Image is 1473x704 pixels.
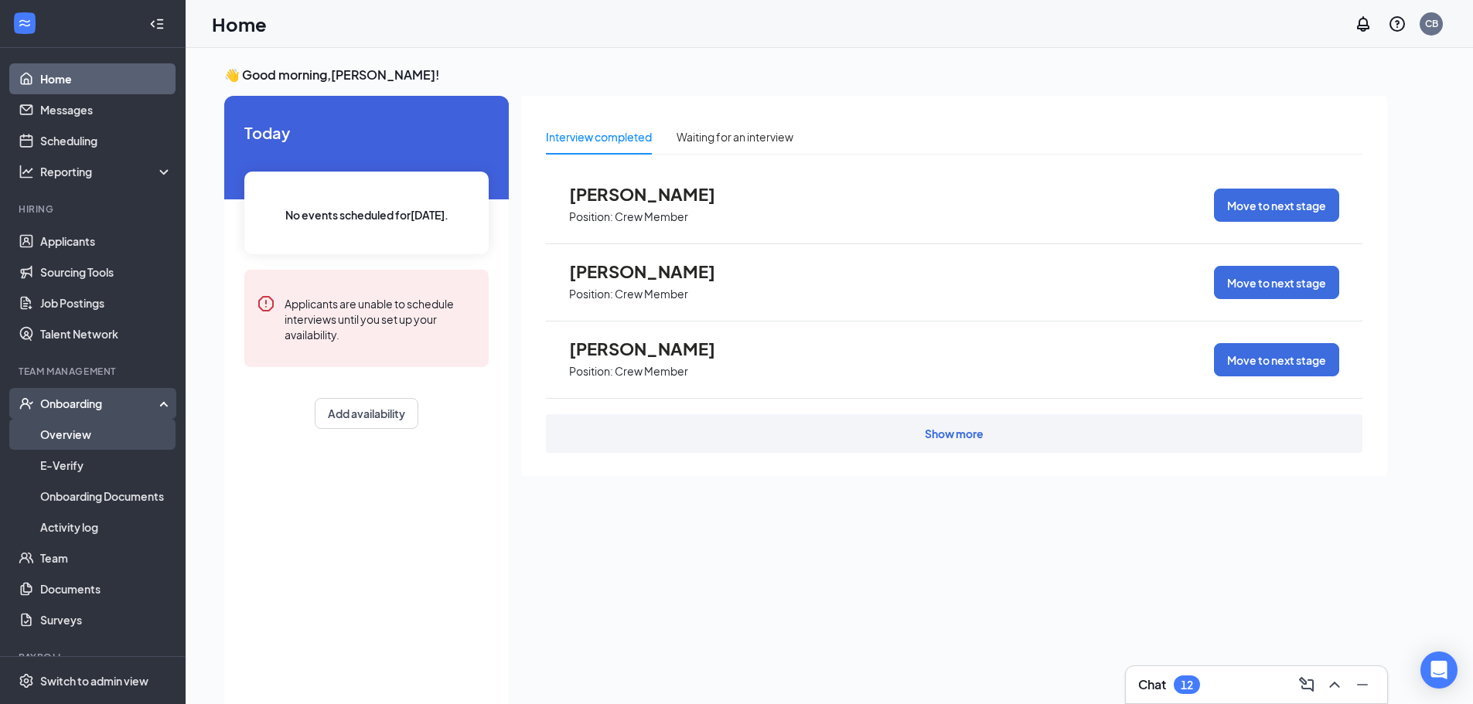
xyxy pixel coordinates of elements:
svg: ChevronUp [1325,675,1344,694]
a: E-Verify [40,450,172,481]
div: Payroll [19,651,169,664]
div: Team Management [19,365,169,378]
p: Crew Member [615,364,688,379]
svg: ComposeMessage [1297,675,1316,694]
h3: 👋 Good morning, [PERSON_NAME] ! [224,66,1387,83]
div: Reporting [40,164,173,179]
p: Crew Member [615,287,688,301]
button: Minimize [1350,672,1375,697]
svg: UserCheck [19,396,34,411]
a: Sourcing Tools [40,257,172,287]
div: Show more [925,426,984,441]
div: Open Intercom Messenger [1420,651,1458,689]
span: [PERSON_NAME] [569,261,739,281]
button: Move to next stage [1214,266,1339,299]
a: Overview [40,419,172,450]
svg: Analysis [19,164,34,179]
a: Talent Network [40,318,172,349]
div: 12 [1181,678,1193,692]
h1: Home [212,11,267,37]
a: Home [40,63,172,94]
span: Today [244,121,489,145]
svg: Collapse [149,16,165,32]
div: Interview completed [546,128,652,145]
button: ChevronUp [1322,672,1347,697]
p: Position: [569,287,613,301]
a: Activity log [40,512,172,542]
a: Documents [40,573,172,604]
button: Add availability [315,398,418,429]
a: Messages [40,94,172,125]
a: Team [40,542,172,573]
div: Waiting for an interview [677,128,793,145]
button: Move to next stage [1214,343,1339,376]
a: Scheduling [40,125,172,156]
svg: Minimize [1353,675,1372,694]
p: Position: [569,209,613,224]
div: Onboarding [40,396,159,411]
h3: Chat [1138,676,1166,693]
a: Job Postings [40,287,172,318]
a: Applicants [40,226,172,257]
svg: Settings [19,673,34,689]
p: Crew Member [615,209,688,224]
button: ComposeMessage [1294,672,1319,697]
svg: WorkstreamLogo [17,15,32,31]
svg: Notifications [1354,15,1372,33]
span: [PERSON_NAME] [569,184,739,204]
span: [PERSON_NAME] [569,338,739,359]
span: No events scheduled for [DATE] . [285,206,448,223]
div: Switch to admin view [40,673,148,689]
svg: QuestionInfo [1388,15,1407,33]
div: Hiring [19,202,169,216]
button: Move to next stage [1214,189,1339,222]
div: Applicants are unable to schedule interviews until you set up your availability. [285,294,476,342]
div: CB [1425,17,1438,30]
p: Position: [569,364,613,379]
a: Onboarding Documents [40,481,172,512]
svg: Error [257,294,275,313]
a: Surveys [40,604,172,635]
